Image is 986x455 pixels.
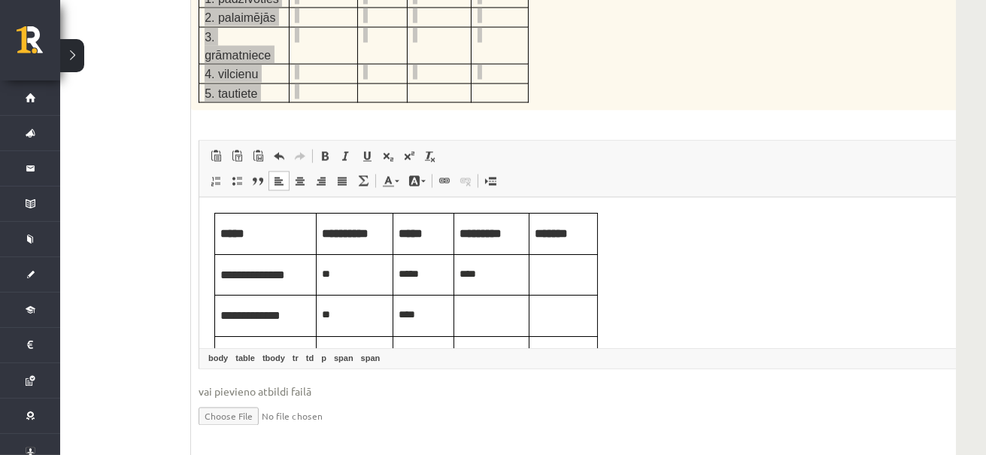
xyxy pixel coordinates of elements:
a: Элемент tr [290,351,302,365]
a: Вставить только текст (Ctrl+Shift+V) [226,146,247,165]
a: Полужирный (Ctrl+B) [314,146,335,165]
body: Визуальный текстовый редактор, wiswyg-editor-user-answer-47434008305900 [15,15,775,31]
a: Элемент table [232,351,258,365]
a: Цвет текста [378,171,404,190]
body: Визуальный текстовый редактор, wiswyg-editor-user-answer-47434016067160 [15,15,775,31]
a: Убрать форматирование [420,146,441,165]
body: Визуальный текстовый редактор, wiswyg-editor-user-answer-47433870328480 [15,15,775,31]
a: Математика [353,171,374,190]
a: Повторить (Ctrl+Y) [290,146,311,165]
a: Отменить (Ctrl+Z) [268,146,290,165]
a: Подчеркнутый (Ctrl+U) [356,146,378,165]
a: Rīgas 1. Tālmācības vidusskola [17,26,60,64]
a: По правому краю [311,171,332,190]
a: Вставить/Редактировать ссылку (Ctrl+K) [434,171,455,190]
a: По центру [290,171,311,190]
a: Элемент body [205,351,231,365]
a: Элемент span [331,351,356,365]
a: По левому краю [268,171,290,190]
a: Элемент td [303,351,317,365]
a: Вставить (Ctrl+V) [205,146,226,165]
span: 4. vilcienu [205,67,258,80]
a: Цвет фона [404,171,430,190]
a: Элемент tbody [259,351,288,365]
a: Вставить / удалить нумерованный список [205,171,226,190]
a: Элемент span [358,351,384,365]
span: 2. palaimējās [205,11,275,23]
a: Курсив (Ctrl+I) [335,146,356,165]
body: Визуальный текстовый редактор, wiswyg-editor-user-answer-47433871073640 [15,15,775,31]
a: Убрать ссылку [455,171,476,190]
a: Элемент p [318,351,329,365]
a: Цитата [247,171,268,190]
a: Вставить разрыв страницы для печати [480,171,501,190]
body: Визуальный текстовый редактор, wiswyg-editor-user-answer-47433873320600 [15,15,775,287]
span: 3. grāmatniece [205,30,271,61]
a: Подстрочный индекс [378,146,399,165]
a: Надстрочный индекс [399,146,420,165]
a: Вставить из Word [247,146,268,165]
span: 5. tautiete [205,86,257,99]
a: По ширине [332,171,353,190]
a: Вставить / удалить маркированный список [226,171,247,190]
body: Визуальный текстовый редактор, wiswyg-editor-user-answer-47433872411880 [15,15,775,93]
